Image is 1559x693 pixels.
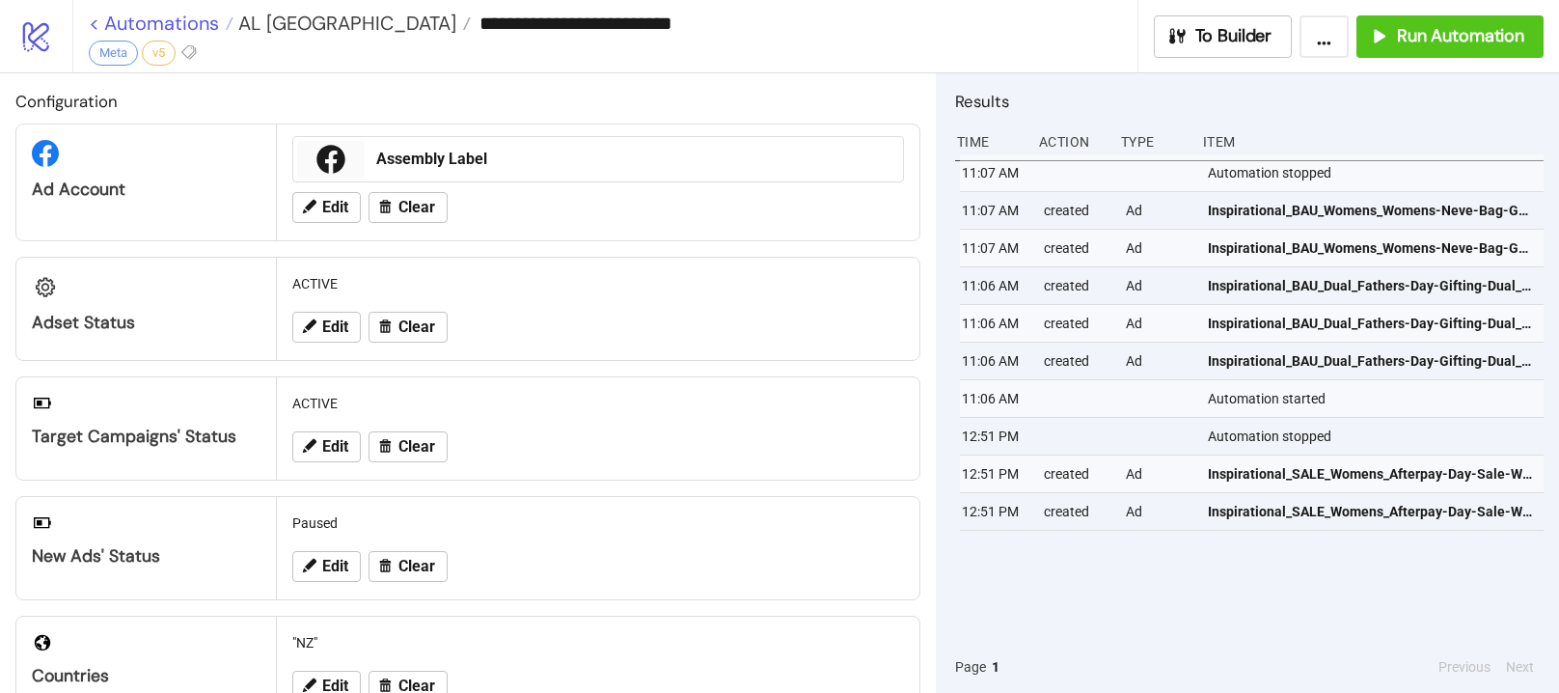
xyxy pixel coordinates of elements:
[1042,456,1110,492] div: created
[1208,275,1535,296] span: Inspirational_BAU_Dual_Fathers-Day-Gifting-Dual_Polished_Collection - Image_20250821_NZ
[960,154,1028,191] div: 11:07 AM
[292,312,361,343] button: Edit
[1208,456,1535,492] a: Inspirational_SALE_Womens_Afterpay-Day-Sale-Womens_LoFi_Video_20250812_NZ
[1356,15,1544,58] button: Run Automation
[292,192,361,223] button: Edit
[89,14,233,33] a: < Automations
[369,551,448,582] button: Clear
[960,192,1028,229] div: 11:07 AM
[292,431,361,462] button: Edit
[1208,230,1535,266] a: Inspirational_BAU_Womens_Womens-Neve-Bag-Ganache_Polished_Image_20250821_NZ
[285,265,912,302] div: ACTIVE
[1042,267,1110,304] div: created
[1208,463,1535,485] span: Inspirational_SALE_Womens_Afterpay-Day-Sale-Womens_LoFi_Video_20250812_NZ
[1124,305,1192,342] div: Ad
[233,11,456,36] span: AL [GEOGRAPHIC_DATA]
[322,558,348,575] span: Edit
[32,312,260,334] div: Adset Status
[1124,192,1192,229] div: Ad
[1208,350,1535,372] span: Inspirational_BAU_Dual_Fathers-Day-Gifting-Dual_Polished_Collection - Image_20250821_NZ
[398,438,435,456] span: Clear
[398,199,435,216] span: Clear
[960,343,1028,379] div: 11:06 AM
[398,558,435,575] span: Clear
[32,545,260,568] div: New Ads' Status
[1195,25,1272,47] span: To Builder
[1397,25,1524,47] span: Run Automation
[955,124,1024,160] div: Time
[1206,380,1548,417] div: Automation started
[1208,501,1535,522] span: Inspirational_SALE_Womens_Afterpay-Day-Sale-Womens_LoFi_Video_20250812_NZ
[1124,493,1192,530] div: Ad
[1124,456,1192,492] div: Ad
[960,267,1028,304] div: 11:06 AM
[32,665,260,687] div: Countries
[960,305,1028,342] div: 11:06 AM
[322,199,348,216] span: Edit
[398,319,435,336] span: Clear
[1201,124,1544,160] div: Item
[955,89,1544,114] h2: Results
[285,505,912,541] div: Paused
[285,624,912,661] div: "NZ"
[32,426,260,448] div: Target Campaigns' Status
[1208,192,1535,229] a: Inspirational_BAU_Womens_Womens-Neve-Bag-Ganache_Polished_Image_20250821_NZ
[142,41,176,66] div: v5
[369,312,448,343] button: Clear
[1124,267,1192,304] div: Ad
[32,179,260,201] div: Ad Account
[322,319,348,336] span: Edit
[322,438,348,456] span: Edit
[1208,267,1535,304] a: Inspirational_BAU_Dual_Fathers-Day-Gifting-Dual_Polished_Collection - Image_20250821_NZ
[1208,200,1535,221] span: Inspirational_BAU_Womens_Womens-Neve-Bag-Ganache_Polished_Image_20250821_NZ
[1299,15,1349,58] button: ...
[1042,343,1110,379] div: created
[986,656,1005,678] button: 1
[1208,493,1535,530] a: Inspirational_SALE_Womens_Afterpay-Day-Sale-Womens_LoFi_Video_20250812_NZ
[1206,418,1548,455] div: Automation stopped
[1042,305,1110,342] div: created
[1208,313,1535,334] span: Inspirational_BAU_Dual_Fathers-Day-Gifting-Dual_Polished_Collection - Image_20250821_NZ
[1119,124,1188,160] div: Type
[1154,15,1293,58] button: To Builder
[1500,656,1540,678] button: Next
[376,149,891,170] div: Assembly Label
[369,192,448,223] button: Clear
[1206,154,1548,191] div: Automation stopped
[285,385,912,422] div: ACTIVE
[955,656,986,678] span: Page
[1042,230,1110,266] div: created
[1037,124,1106,160] div: Action
[960,380,1028,417] div: 11:06 AM
[1433,656,1496,678] button: Previous
[1208,237,1535,259] span: Inspirational_BAU_Womens_Womens-Neve-Bag-Ganache_Polished_Image_20250821_NZ
[1124,343,1192,379] div: Ad
[233,14,471,33] a: AL [GEOGRAPHIC_DATA]
[1042,493,1110,530] div: created
[1208,343,1535,379] a: Inspirational_BAU_Dual_Fathers-Day-Gifting-Dual_Polished_Collection - Image_20250821_NZ
[960,456,1028,492] div: 12:51 PM
[15,89,920,114] h2: Configuration
[960,493,1028,530] div: 12:51 PM
[1042,192,1110,229] div: created
[960,418,1028,455] div: 12:51 PM
[292,551,361,582] button: Edit
[369,431,448,462] button: Clear
[1124,230,1192,266] div: Ad
[960,230,1028,266] div: 11:07 AM
[1208,305,1535,342] a: Inspirational_BAU_Dual_Fathers-Day-Gifting-Dual_Polished_Collection - Image_20250821_NZ
[89,41,138,66] div: Meta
